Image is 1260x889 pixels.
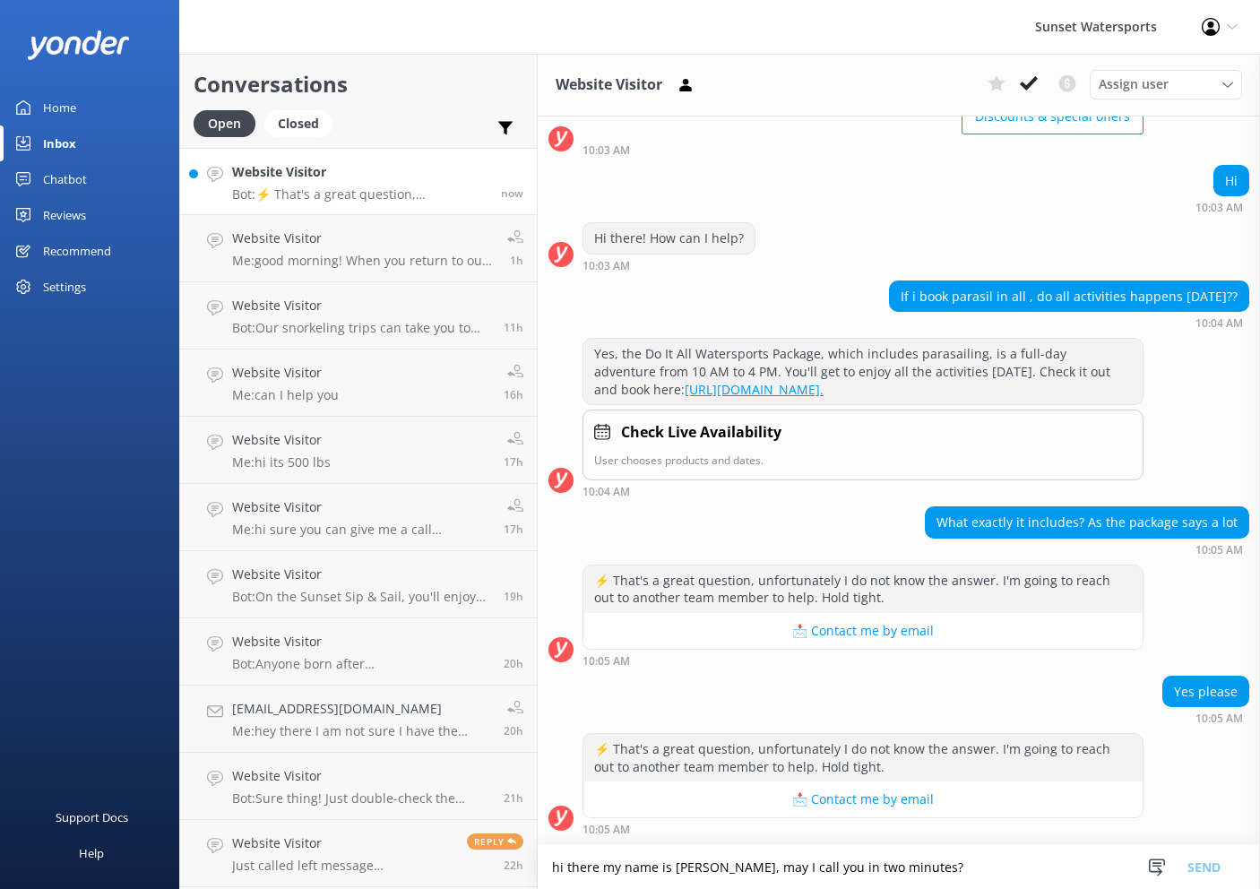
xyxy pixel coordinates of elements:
button: 📩 Contact me by email [583,781,1143,817]
a: Website VisitorBot:Anyone born after [DEMOGRAPHIC_DATA], must take the [US_STATE] Boater Safety T... [180,618,537,686]
div: Oct 12 2025 09:03am (UTC -05:00) America/Cancun [583,259,755,272]
a: Website VisitorBot:Sure thing! Just double-check the email you used for your reservation. If you ... [180,753,537,820]
strong: 10:03 AM [1195,203,1243,213]
p: Me: can I help you [232,387,339,403]
img: yonder-white-logo.png [27,30,130,60]
button: 📩 Contact me by email [583,613,1143,649]
span: Oct 11 2025 04:54pm (UTC -05:00) America/Cancun [504,387,523,402]
a: [EMAIL_ADDRESS][DOMAIN_NAME]Me:hey there I am not sure I have the correct answer but the office w... [180,686,537,753]
p: Bot: Sure thing! Just double-check the email you used for your reservation. If you still can't fi... [232,790,490,807]
div: Hi there! How can I help? [583,223,755,254]
a: Website VisitorBot:On the Sunset Sip & Sail, you'll enjoy appetizers like jerk chicken sliders, B... [180,551,537,618]
a: Website VisitorBot:⚡ That's a great question, unfortunately I do not know the answer. I'm going t... [180,148,537,215]
div: Oct 12 2025 09:05am (UTC -05:00) America/Cancun [583,654,1143,667]
div: Support Docs [56,799,128,835]
strong: 10:04 AM [583,487,630,497]
div: Oct 12 2025 09:03am (UTC -05:00) America/Cancun [1195,201,1249,213]
span: Oct 11 2025 03:08pm (UTC -05:00) America/Cancun [504,522,523,537]
div: Oct 12 2025 09:05am (UTC -05:00) America/Cancun [583,823,1143,835]
p: Me: hi its 500 lbs [232,454,331,470]
div: Oct 12 2025 09:05am (UTC -05:00) America/Cancun [925,543,1249,556]
span: Reply [467,833,523,850]
strong: 10:05 AM [583,824,630,835]
div: Chatbot [43,161,87,197]
h4: Website Visitor [232,565,490,584]
div: What exactly it includes? As the package says a lot [926,507,1248,538]
h4: Website Visitor [232,296,490,315]
p: Me: good morning! When you return to our site and possibly see this message, you can reach me dir... [232,253,494,269]
div: Help [79,835,104,871]
h4: Website Visitor [232,363,339,383]
strong: 10:05 AM [1195,545,1243,556]
h4: Website Visitor [232,497,490,517]
a: Website VisitorJust called left message [PHONE_NUMBER]Reply22h [180,820,537,887]
a: Open [194,113,264,133]
h4: Website Visitor [232,766,490,786]
div: Hi [1214,166,1248,196]
p: Bot: Anyone born after [DEMOGRAPHIC_DATA], must take the [US_STATE] Boater Safety Test to operate... [232,656,490,672]
h3: Website Visitor [556,73,662,97]
h4: Website Visitor [232,162,488,182]
a: Website VisitorBot:Our snorkeling trips can take you to both sides! The Rise & Reef Morning Snork... [180,282,537,350]
span: Oct 11 2025 01:48pm (UTC -05:00) America/Cancun [504,589,523,604]
p: Bot: ⚡ That's a great question, unfortunately I do not know the answer. I'm going to reach out to... [232,186,488,203]
p: Me: hi sure you can give me a call [PHONE_NUMBER] [232,522,490,538]
a: Website VisitorMe:can I help you16h [180,350,537,417]
a: Website VisitorMe:hi sure you can give me a call [PHONE_NUMBER]17h [180,484,537,551]
p: Bot: On the Sunset Sip & Sail, you'll enjoy appetizers like jerk chicken sliders, BBQ meatballs, ... [232,589,490,605]
div: ⚡ That's a great question, unfortunately I do not know the answer. I'm going to reach out to anot... [583,565,1143,613]
span: Oct 11 2025 09:18pm (UTC -05:00) America/Cancun [504,320,523,335]
div: Home [43,90,76,125]
div: Oct 12 2025 09:03am (UTC -05:00) America/Cancun [583,143,1143,156]
strong: 10:05 AM [1195,713,1243,724]
span: Oct 11 2025 12:13pm (UTC -05:00) America/Cancun [504,723,523,738]
span: Oct 11 2025 11:07am (UTC -05:00) America/Cancun [504,790,523,806]
div: Assign User [1090,70,1242,99]
div: Yes please [1163,677,1248,707]
button: Discounts & special offers [962,99,1143,134]
h4: Check Live Availability [621,421,781,444]
div: If i book parasil in all , do all activities happens [DATE]?? [890,281,1248,312]
h4: Website Visitor [232,430,331,450]
h4: Website Visitor [232,632,490,652]
div: Settings [43,269,86,305]
strong: 10:03 AM [583,261,630,272]
strong: 10:03 AM [583,145,630,156]
a: Closed [264,113,341,133]
span: Oct 12 2025 09:05am (UTC -05:00) America/Cancun [501,186,523,201]
h4: Website Visitor [232,229,494,248]
div: Oct 12 2025 09:05am (UTC -05:00) America/Cancun [1162,712,1249,724]
strong: 10:05 AM [583,656,630,667]
h4: [EMAIL_ADDRESS][DOMAIN_NAME] [232,699,490,719]
div: Open [194,110,255,137]
p: Bot: Our snorkeling trips can take you to both sides! The Rise & Reef Morning Snorkel, Afternoon ... [232,320,490,336]
div: Oct 12 2025 09:04am (UTC -05:00) America/Cancun [583,485,1143,497]
a: [URL][DOMAIN_NAME]. [685,381,824,398]
span: Oct 12 2025 07:58am (UTC -05:00) America/Cancun [510,253,523,268]
span: Assign user [1099,74,1169,94]
a: Website VisitorMe:hi its 500 lbs17h [180,417,537,484]
strong: 10:04 AM [1195,318,1243,329]
p: Just called left message [PHONE_NUMBER] [232,858,453,874]
div: Reviews [43,197,86,233]
span: Oct 11 2025 12:21pm (UTC -05:00) America/Cancun [504,656,523,671]
p: Me: hey there I am not sure I have the correct answer but the office will! [PHONE_NUMBER] [232,723,490,739]
h2: Conversations [194,67,523,101]
span: Oct 11 2025 10:31am (UTC -05:00) America/Cancun [504,858,523,873]
p: User chooses products and dates. [594,452,1132,469]
div: ⚡ That's a great question, unfortunately I do not know the answer. I'm going to reach out to anot... [583,734,1143,781]
div: Oct 12 2025 09:04am (UTC -05:00) America/Cancun [889,316,1249,329]
a: Website VisitorMe:good morning! When you return to our site and possibly see this message, you ca... [180,215,537,282]
div: Recommend [43,233,111,269]
h4: Website Visitor [232,833,453,853]
div: Yes, the Do It All Watersports Package, which includes parasailing, is a full-day adventure from ... [583,339,1143,404]
span: Oct 11 2025 03:08pm (UTC -05:00) America/Cancun [504,454,523,470]
div: Inbox [43,125,76,161]
div: Closed [264,110,332,137]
